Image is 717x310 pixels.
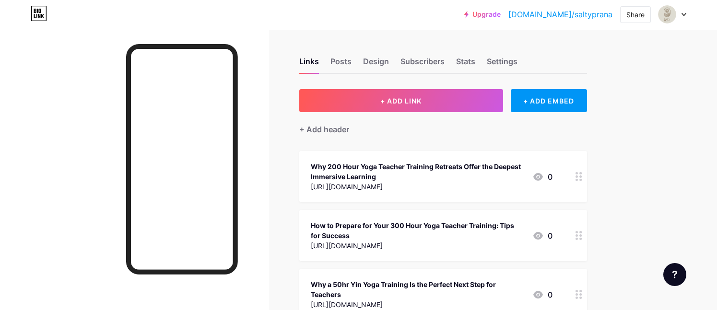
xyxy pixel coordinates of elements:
[311,299,525,310] div: [URL][DOMAIN_NAME]
[658,5,676,23] img: Salty Prana
[299,124,349,135] div: + Add header
[532,289,552,300] div: 0
[311,161,525,182] div: Why 200 Hour Yoga Teacher Training Retreats Offer the Deepest Immersive Learning
[311,241,525,251] div: [URL][DOMAIN_NAME]
[363,56,389,73] div: Design
[400,56,445,73] div: Subscribers
[626,10,645,20] div: Share
[456,56,475,73] div: Stats
[330,56,352,73] div: Posts
[311,220,525,241] div: How to Prepare for Your 300 Hour Yoga Teacher Training: Tips for Success
[464,11,501,18] a: Upgrade
[532,230,552,241] div: 0
[380,97,422,105] span: + ADD LINK
[511,89,587,112] div: + ADD EMBED
[299,89,503,112] button: + ADD LINK
[311,182,525,192] div: [URL][DOMAIN_NAME]
[508,9,612,20] a: [DOMAIN_NAME]/saltyprana
[532,171,552,183] div: 0
[487,56,517,73] div: Settings
[299,56,319,73] div: Links
[311,279,525,299] div: Why a 50hr Yin Yoga Training Is the Perfect Next Step for Teachers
